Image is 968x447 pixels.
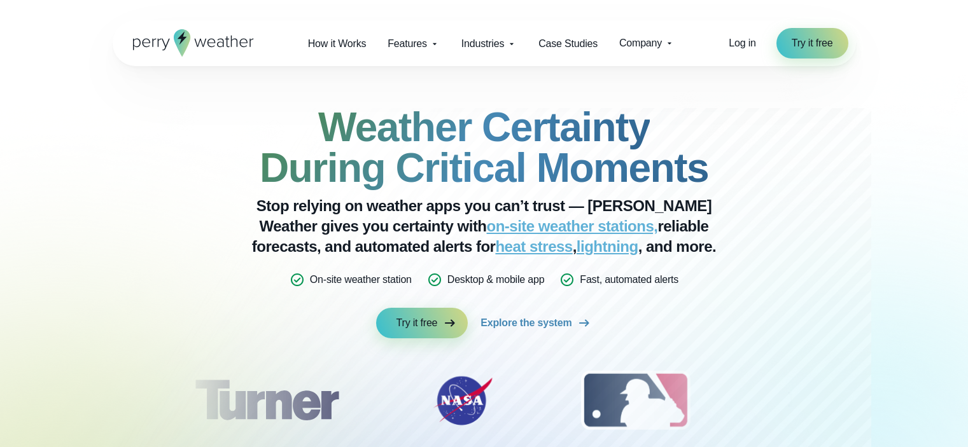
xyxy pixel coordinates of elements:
[388,36,427,52] span: Features
[418,369,507,432] div: 2 of 12
[376,308,468,338] a: Try it free
[176,369,356,432] div: 1 of 12
[580,272,678,287] p: Fast, automated alerts
[538,36,598,52] span: Case Studies
[619,36,662,51] span: Company
[729,38,755,48] span: Log in
[568,369,703,432] div: 3 of 12
[418,369,507,432] img: NASA.svg
[528,31,608,57] a: Case Studies
[568,369,703,432] img: MLB.svg
[480,315,572,331] span: Explore the system
[487,217,658,235] a: on-site weather stations,
[310,272,412,287] p: On-site weather station
[480,308,592,338] a: Explore the system
[176,369,356,432] img: Turner-Construction_1.svg
[447,272,545,287] p: Desktop & mobile app
[230,196,739,257] p: Stop relying on weather apps you can’t trust — [PERSON_NAME] Weather gives you certainty with rel...
[308,36,367,52] span: How it Works
[297,31,377,57] a: How it Works
[764,369,866,432] img: PGA.svg
[776,28,848,58] a: Try it free
[461,36,504,52] span: Industries
[176,369,792,439] div: slideshow
[396,315,438,331] span: Try it free
[764,369,866,432] div: 4 of 12
[792,36,833,51] span: Try it free
[260,104,708,191] strong: Weather Certainty During Critical Moments
[729,36,755,51] a: Log in
[577,238,638,255] a: lightning
[495,238,572,255] a: heat stress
